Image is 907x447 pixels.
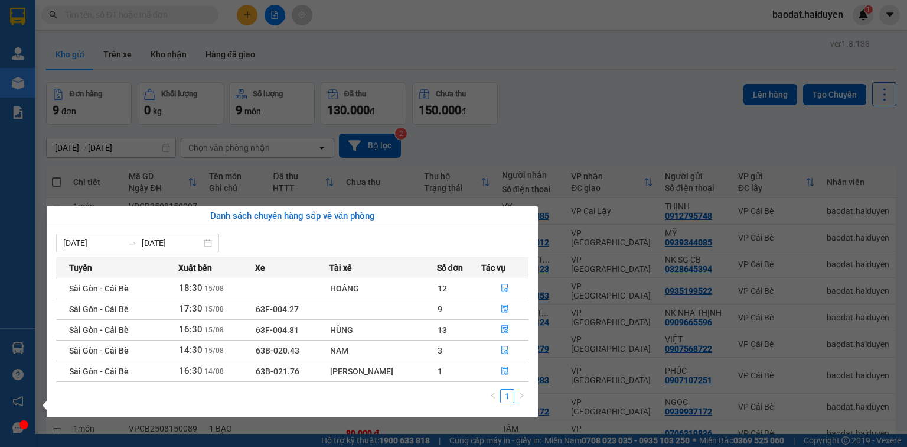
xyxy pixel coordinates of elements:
span: Xe [255,261,265,274]
input: Từ ngày [63,237,123,250]
span: file-done [501,284,509,293]
button: left [486,389,500,403]
span: left [490,392,497,399]
div: [PERSON_NAME] [330,365,436,378]
span: 14:30 [179,345,203,355]
span: 63B-021.76 [256,367,299,376]
span: file-done [501,305,509,314]
li: Next Page [514,389,528,403]
button: file-done [482,320,528,339]
span: 16:30 [179,365,203,376]
span: 9 [438,305,442,314]
span: 15/08 [204,346,224,355]
span: Xuất bến [178,261,212,274]
span: file-done [501,325,509,335]
span: 17:30 [179,303,203,314]
input: Đến ngày [142,237,201,250]
span: Sài Gòn - Cái Bè [69,284,129,293]
span: 1 [438,367,442,376]
span: Sài Gòn - Cái Bè [69,325,129,335]
span: 15/08 [204,305,224,313]
div: HOÀNG [330,282,436,295]
span: Tuyến [69,261,92,274]
span: Số đơn [437,261,464,274]
span: Sài Gòn - Cái Bè [69,305,129,314]
span: 12 [438,284,447,293]
span: 63B-020.43 [256,346,299,355]
span: Tài xế [329,261,352,274]
div: Danh sách chuyến hàng sắp về văn phòng [56,209,528,223]
li: Previous Page [486,389,500,403]
span: right [518,392,525,399]
span: 3 [438,346,442,355]
div: NAM [330,344,436,357]
span: 18:30 [179,283,203,293]
button: file-done [482,279,528,298]
span: Tác vụ [481,261,505,274]
span: 14/08 [204,367,224,375]
button: file-done [482,362,528,381]
span: 16:30 [179,324,203,335]
span: 15/08 [204,326,224,334]
span: Sài Gòn - Cái Bè [69,346,129,355]
span: to [128,238,137,248]
div: HÙNG [330,323,436,336]
span: 13 [438,325,447,335]
span: 63F-004.27 [256,305,299,314]
button: right [514,389,528,403]
span: 63F-004.81 [256,325,299,335]
li: 1 [500,389,514,403]
span: 15/08 [204,284,224,293]
span: Sài Gòn - Cái Bè [69,367,129,376]
span: swap-right [128,238,137,248]
button: file-done [482,300,528,319]
span: file-done [501,367,509,376]
a: 1 [501,390,514,403]
span: file-done [501,346,509,355]
button: file-done [482,341,528,360]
